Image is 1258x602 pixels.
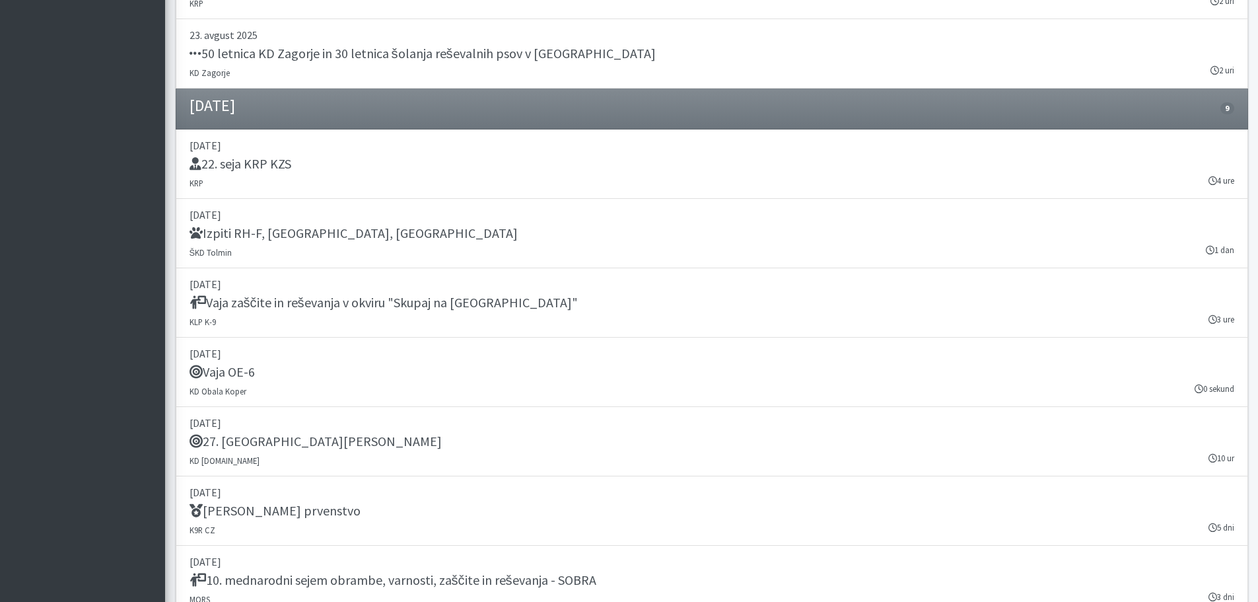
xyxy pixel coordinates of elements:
small: KD Obala Koper [190,386,246,396]
p: [DATE] [190,137,1234,153]
a: [DATE] Vaja zaščite in reševanja v okviru "Skupaj na [GEOGRAPHIC_DATA]" KLP K-9 3 ure [176,268,1248,338]
small: 0 sekund [1195,383,1234,395]
small: KD Zagorje [190,67,230,78]
a: [DATE] Izpiti RH-F, [GEOGRAPHIC_DATA], [GEOGRAPHIC_DATA] ŠKD Tolmin 1 dan [176,199,1248,268]
small: 10 ur [1208,452,1234,465]
a: [DATE] [PERSON_NAME] prvenstvo K9R CZ 5 dni [176,476,1248,546]
a: 23. avgust 2025 50 letnica KD Zagorje in 30 letnica šolanja reševalnih psov v [GEOGRAPHIC_DATA] K... [176,19,1248,89]
a: [DATE] 22. seja KRP KZS KRP 4 ure [176,130,1248,199]
h5: Izpiti RH-F, [GEOGRAPHIC_DATA], [GEOGRAPHIC_DATA] [190,225,518,241]
p: [DATE] [190,415,1234,431]
h5: [PERSON_NAME] prvenstvo [190,503,361,519]
span: 9 [1220,102,1234,114]
h5: Vaja zaščite in reševanja v okviru "Skupaj na [GEOGRAPHIC_DATA]" [190,295,578,311]
small: 1 dan [1206,244,1234,256]
small: KLP K-9 [190,317,216,327]
small: 2 uri [1210,64,1234,77]
h5: 27. [GEOGRAPHIC_DATA][PERSON_NAME] [190,433,442,449]
h5: 22. seja KRP KZS [190,156,291,172]
a: [DATE] 27. [GEOGRAPHIC_DATA][PERSON_NAME] KD [DOMAIN_NAME] 10 ur [176,407,1248,476]
p: [DATE] [190,346,1234,361]
p: [DATE] [190,207,1234,223]
p: 23. avgust 2025 [190,27,1234,43]
small: K9R CZ [190,525,215,535]
p: [DATE] [190,484,1234,500]
p: [DATE] [190,554,1234,570]
small: 5 dni [1208,521,1234,534]
small: 3 ure [1208,313,1234,326]
small: KRP [190,178,203,188]
h5: 50 letnica KD Zagorje in 30 letnica šolanja reševalnih psov v [GEOGRAPHIC_DATA] [190,46,656,61]
small: KD [DOMAIN_NAME] [190,455,260,466]
p: [DATE] [190,276,1234,292]
h5: 10. mednarodni sejem obrambe, varnosti, zaščite in reševanja - SOBRA [190,572,596,588]
small: ŠKD Tolmin [190,247,232,258]
h4: [DATE] [190,96,235,116]
a: [DATE] Vaja OE-6 KD Obala Koper 0 sekund [176,338,1248,407]
small: 4 ure [1208,174,1234,187]
h5: Vaja OE-6 [190,364,255,380]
